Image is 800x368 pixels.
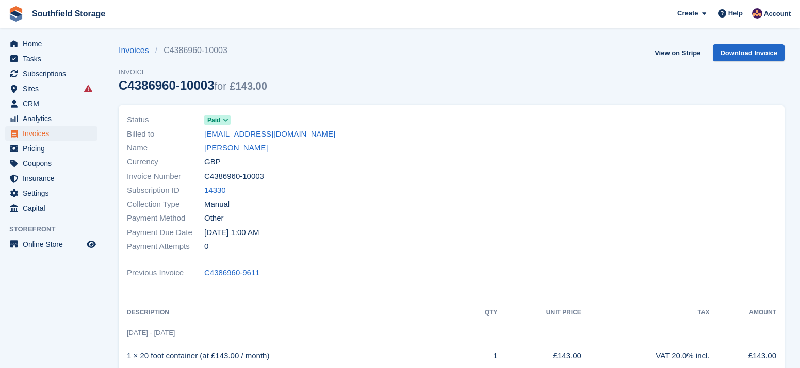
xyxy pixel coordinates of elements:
span: Online Store [23,237,85,252]
span: Invoice [119,67,267,77]
span: Manual [204,198,230,210]
th: QTY [467,305,498,321]
span: Payment Due Date [127,227,204,239]
span: Invoices [23,126,85,141]
a: menu [5,37,97,51]
a: Southfield Storage [28,5,109,22]
span: Subscription ID [127,185,204,196]
td: 1 [467,344,498,367]
a: menu [5,52,97,66]
td: £143.00 [710,344,776,367]
a: C4386960-9611 [204,267,260,279]
a: View on Stripe [650,44,705,61]
span: Capital [23,201,85,215]
a: menu [5,66,97,81]
span: Payment Method [127,212,204,224]
a: menu [5,111,97,126]
span: Sites [23,81,85,96]
a: menu [5,171,97,186]
th: Description [127,305,467,321]
td: £143.00 [498,344,581,367]
th: Tax [581,305,710,321]
a: menu [5,201,97,215]
img: stora-icon-8386f47178a22dfd0bd8f6a31ec36ba5ce8667c1dd55bd0f319d3a0aa187defe.svg [8,6,24,22]
span: Storefront [9,224,103,235]
a: menu [5,156,97,171]
a: menu [5,237,97,252]
img: Sharon Law [752,8,762,19]
span: Account [764,9,791,19]
nav: breadcrumbs [119,44,267,57]
span: Pricing [23,141,85,156]
div: C4386960-10003 [119,78,267,92]
a: 14330 [204,185,226,196]
span: [DATE] - [DATE] [127,329,175,337]
span: Status [127,114,204,126]
span: Tasks [23,52,85,66]
div: VAT 20.0% incl. [581,350,710,362]
th: Amount [710,305,776,321]
span: Other [204,212,224,224]
span: Create [677,8,698,19]
span: Help [728,8,743,19]
td: 1 × 20 foot container (at £143.00 / month) [127,344,467,367]
a: [EMAIL_ADDRESS][DOMAIN_NAME] [204,128,335,140]
th: Unit Price [498,305,581,321]
span: £143.00 [230,80,267,92]
a: menu [5,81,97,96]
span: Settings [23,186,85,200]
span: GBP [204,156,221,168]
a: [PERSON_NAME] [204,142,268,154]
span: Insurance [23,171,85,186]
span: Currency [127,156,204,168]
time: 2025-08-29 00:00:00 UTC [204,227,259,239]
a: menu [5,126,97,141]
span: 0 [204,241,208,253]
span: Paid [207,115,220,125]
i: Smart entry sync failures have occurred [84,85,92,93]
a: Download Invoice [713,44,785,61]
span: Coupons [23,156,85,171]
span: Collection Type [127,198,204,210]
a: Preview store [85,238,97,250]
span: Billed to [127,128,204,140]
a: menu [5,141,97,156]
span: C4386960-10003 [204,171,264,182]
span: CRM [23,96,85,111]
span: Name [127,142,204,154]
span: for [215,80,226,92]
span: Payment Attempts [127,241,204,253]
span: Home [23,37,85,51]
span: Subscriptions [23,66,85,81]
span: Analytics [23,111,85,126]
span: Previous Invoice [127,267,204,279]
span: Invoice Number [127,171,204,182]
a: Paid [204,114,231,126]
a: menu [5,186,97,200]
a: menu [5,96,97,111]
a: Invoices [119,44,155,57]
